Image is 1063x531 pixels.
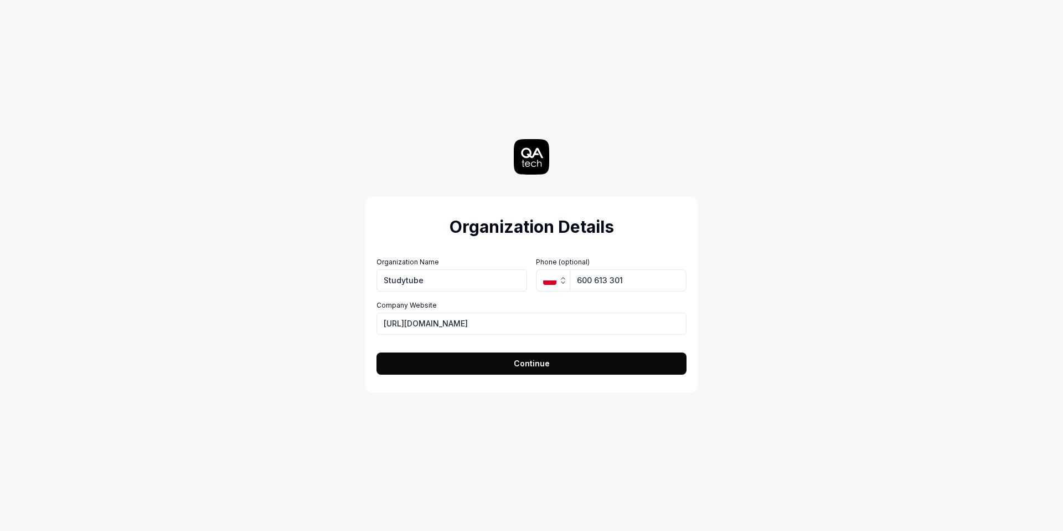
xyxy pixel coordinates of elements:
label: Company Website [376,300,687,310]
h2: Organization Details [376,215,687,239]
label: Phone (optional) [536,257,687,267]
label: Organization Name [376,257,527,267]
button: Continue [376,353,687,375]
input: https:// [376,313,687,335]
span: Continue [514,358,550,369]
